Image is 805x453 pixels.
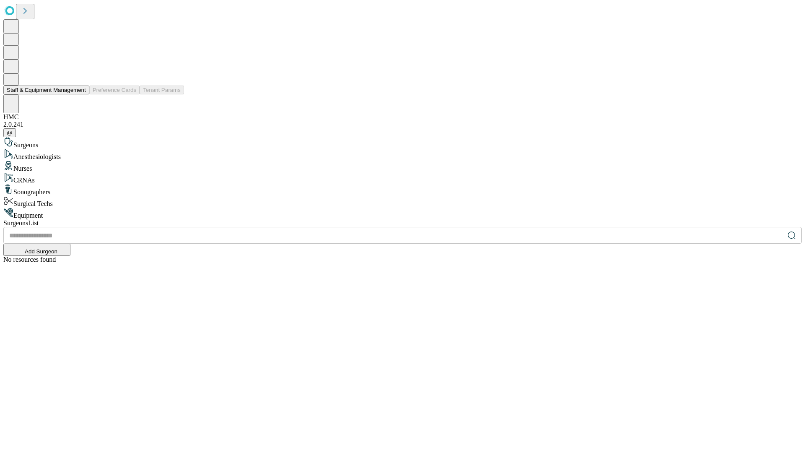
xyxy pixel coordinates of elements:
[3,149,802,161] div: Anesthesiologists
[3,196,802,208] div: Surgical Techs
[3,113,802,121] div: HMC
[3,161,802,172] div: Nurses
[3,128,16,137] button: @
[3,256,802,263] div: No resources found
[89,86,140,94] button: Preference Cards
[3,121,802,128] div: 2.0.241
[3,86,89,94] button: Staff & Equipment Management
[3,172,802,184] div: CRNAs
[3,219,802,227] div: Surgeons List
[7,130,13,136] span: @
[140,86,184,94] button: Tenant Params
[3,137,802,149] div: Surgeons
[25,248,57,255] span: Add Surgeon
[3,184,802,196] div: Sonographers
[3,208,802,219] div: Equipment
[3,244,70,256] button: Add Surgeon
